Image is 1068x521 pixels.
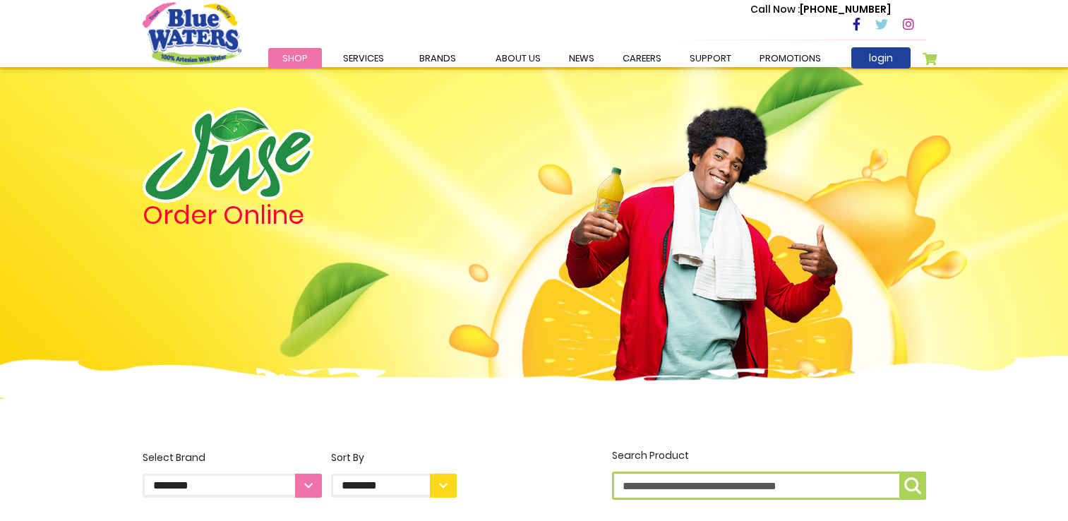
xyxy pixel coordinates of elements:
a: store logo [143,2,241,64]
input: Search Product [612,472,926,500]
span: Call Now : [750,2,800,16]
img: logo [143,107,313,203]
p: [PHONE_NUMBER] [750,2,891,17]
a: login [851,47,911,68]
img: man.png [564,81,839,383]
a: careers [608,48,676,68]
a: about us [481,48,555,68]
a: News [555,48,608,68]
a: Promotions [745,48,835,68]
div: Sort By [331,450,457,465]
label: Search Product [612,448,926,500]
span: Services [343,52,384,65]
select: Sort By [331,474,457,498]
span: Brands [419,52,456,65]
img: search-icon.png [904,477,921,494]
select: Select Brand [143,474,322,498]
button: Search Product [899,472,926,500]
a: support [676,48,745,68]
h4: Order Online [143,203,457,228]
label: Select Brand [143,450,322,498]
span: Shop [282,52,308,65]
